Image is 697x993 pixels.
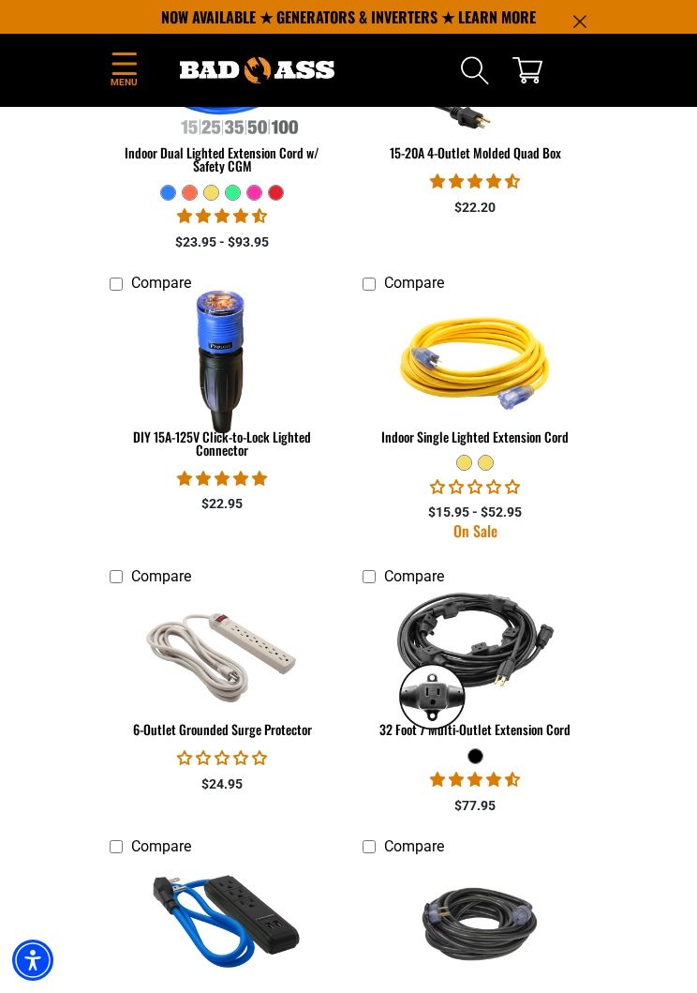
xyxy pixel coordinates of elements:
div: Accessibility Menu [12,940,53,981]
div: DIY 15A-125V Click-to-Lock Lighted Connector [110,430,334,457]
img: Bad Ass Extension Cords [180,57,334,83]
span: 0.00 stars [177,749,267,767]
span: Compare [131,274,191,292]
span: 4.40 stars [430,173,520,190]
img: DIY 15A-125V Click-to-Lock Lighted Connector [129,278,315,443]
div: Indoor Dual Lighted Extension Cord w/ Safety CGM [110,146,334,173]
img: black [382,570,568,735]
span: Compare [384,567,444,585]
a: cart [512,55,542,85]
div: $23.95 - $93.95 [110,233,334,252]
div: $22.95 [110,494,334,514]
span: Compare [131,567,191,585]
div: $22.20 [363,198,587,218]
img: 6-Outlet Grounded Surge Protector [129,570,315,735]
img: black [382,868,568,979]
a: 6-Outlet Grounded Surge Protector 6-Outlet Grounded Surge Protector [110,594,334,747]
a: black 32 Foot 7 Multi-Outlet Extension Cord [363,594,587,747]
div: $24.95 [110,775,334,794]
div: On Sale [363,523,587,538]
div: 32 Foot 7 Multi-Outlet Extension Cord [363,723,587,736]
a: DIY 15A-125V Click-to-Lock Lighted Connector DIY 15A-125V Click-to-Lock Lighted Connector [110,302,334,468]
span: Compare [384,837,444,855]
span: 4.68 stars [430,771,520,789]
div: $77.95 [363,796,587,816]
span: Compare [131,837,191,855]
div: $15.95 - $52.95 [363,503,587,522]
img: Yellow [382,278,568,443]
div: Indoor Single Lighted Extension Cord [363,430,587,444]
summary: Menu [110,49,138,93]
span: 4.40 stars [177,207,267,225]
span: 0.00 stars [430,478,520,496]
span: Compare [384,274,444,292]
span: Menu [110,75,138,89]
div: 6-Outlet Grounded Surge Protector [110,723,334,736]
span: 4.84 stars [177,470,267,488]
a: Yellow Indoor Single Lighted Extension Cord [363,302,587,455]
div: 15-20A 4-Outlet Molded Quad Box [363,146,587,159]
summary: Search [460,55,490,85]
